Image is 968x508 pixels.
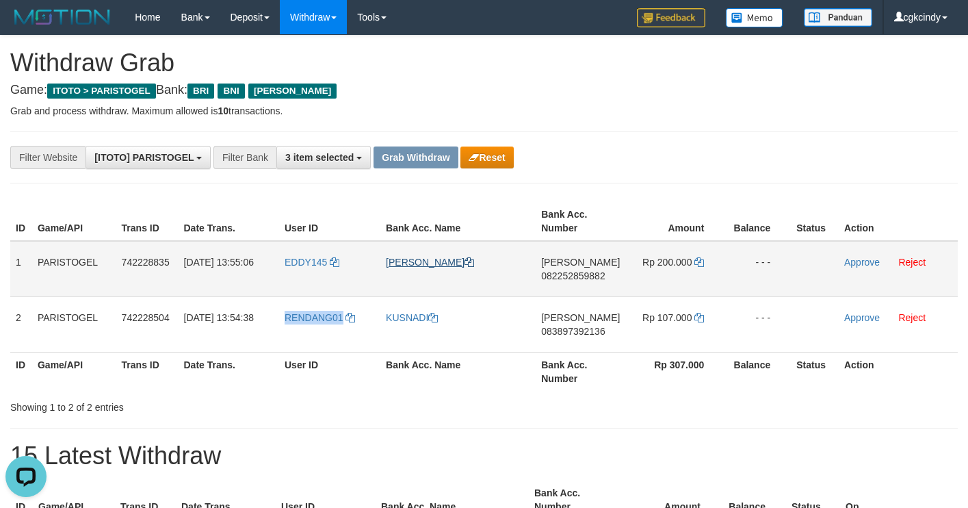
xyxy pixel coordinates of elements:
div: Showing 1 to 2 of 2 entries [10,395,393,414]
strong: 10 [218,105,228,116]
a: Reject [898,312,926,323]
td: - - - [724,296,791,352]
button: 3 item selected [276,146,371,169]
img: Button%20Memo.svg [726,8,783,27]
th: Status [791,202,839,241]
th: ID [10,352,32,391]
th: Bank Acc. Number [536,202,625,241]
th: User ID [279,352,380,391]
th: Trans ID [116,202,179,241]
a: EDDY145 [285,257,339,268]
a: Approve [844,257,880,268]
span: Rp 200.000 [642,257,692,268]
td: PARISTOGEL [32,296,116,352]
span: 3 item selected [285,152,354,163]
span: [PERSON_NAME] [541,312,620,323]
span: BRI [187,84,214,99]
a: RENDANG01 [285,312,355,323]
span: [PERSON_NAME] [541,257,620,268]
td: PARISTOGEL [32,241,116,297]
th: Date Trans. [179,352,280,391]
a: Copy 107000 to clipboard [694,312,704,323]
th: Game/API [32,202,116,241]
td: 1 [10,241,32,297]
a: Reject [898,257,926,268]
th: Status [791,352,839,391]
span: RENDANG01 [285,312,343,323]
button: [ITOTO] PARISTOGEL [86,146,211,169]
td: 2 [10,296,32,352]
th: Action [839,202,958,241]
th: Bank Acc. Name [380,352,536,391]
img: panduan.png [804,8,872,27]
div: Filter Bank [213,146,276,169]
div: Filter Website [10,146,86,169]
span: ITOTO > PARISTOGEL [47,84,156,99]
button: Reset [460,147,513,168]
span: 742228504 [122,312,170,323]
span: [PERSON_NAME] [248,84,337,99]
th: Balance [724,202,791,241]
th: Balance [724,352,791,391]
a: Copy 200000 to clipboard [694,257,704,268]
span: [ITOTO] PARISTOGEL [94,152,194,163]
th: ID [10,202,32,241]
th: Date Trans. [179,202,280,241]
th: Bank Acc. Number [536,352,625,391]
th: Trans ID [116,352,179,391]
td: - - - [724,241,791,297]
img: MOTION_logo.png [10,7,114,27]
th: User ID [279,202,380,241]
span: 742228835 [122,257,170,268]
img: Feedback.jpg [637,8,705,27]
th: Game/API [32,352,116,391]
span: Rp 107.000 [642,312,692,323]
th: Bank Acc. Name [380,202,536,241]
span: Copy 083897392136 to clipboard [541,326,605,337]
th: Rp 307.000 [625,352,724,391]
th: Action [839,352,958,391]
span: Copy 082252859882 to clipboard [541,270,605,281]
a: KUSNADI [386,312,438,323]
button: Grab Withdraw [374,147,458,168]
h1: 15 Latest Withdraw [10,442,958,470]
button: Open LiveChat chat widget [5,5,47,47]
span: [DATE] 13:54:38 [184,312,254,323]
p: Grab and process withdraw. Maximum allowed is transactions. [10,104,958,118]
span: [DATE] 13:55:06 [184,257,254,268]
h4: Game: Bank: [10,84,958,97]
a: [PERSON_NAME] [386,257,474,268]
span: BNI [218,84,244,99]
h1: Withdraw Grab [10,49,958,77]
th: Amount [625,202,724,241]
a: Approve [844,312,880,323]
span: EDDY145 [285,257,327,268]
